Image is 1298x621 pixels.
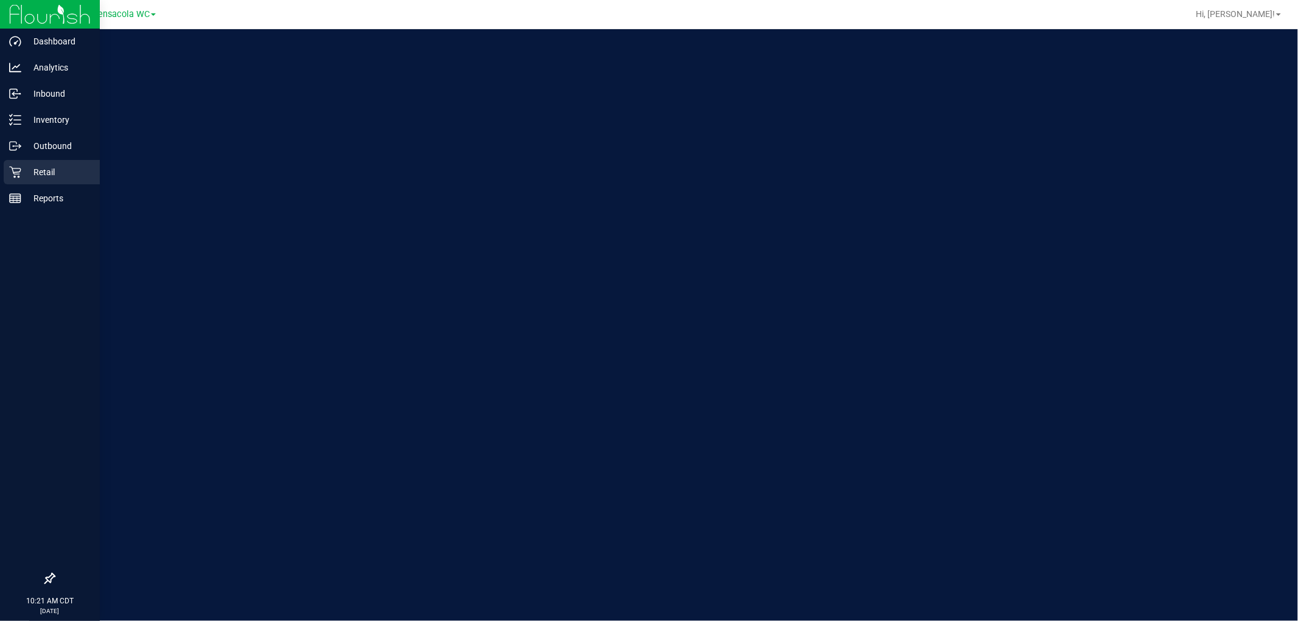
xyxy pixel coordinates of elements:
inline-svg: Reports [9,192,21,204]
inline-svg: Inventory [9,114,21,126]
p: 10:21 AM CDT [5,595,94,606]
span: Hi, [PERSON_NAME]! [1196,9,1275,19]
p: Retail [21,165,94,179]
p: [DATE] [5,606,94,616]
p: Outbound [21,139,94,153]
p: Inventory [21,113,94,127]
span: Pensacola WC [92,9,150,19]
inline-svg: Analytics [9,61,21,74]
p: Analytics [21,60,94,75]
p: Reports [21,191,94,206]
p: Dashboard [21,34,94,49]
inline-svg: Outbound [9,140,21,152]
inline-svg: Retail [9,166,21,178]
inline-svg: Inbound [9,88,21,100]
p: Inbound [21,86,94,101]
inline-svg: Dashboard [9,35,21,47]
